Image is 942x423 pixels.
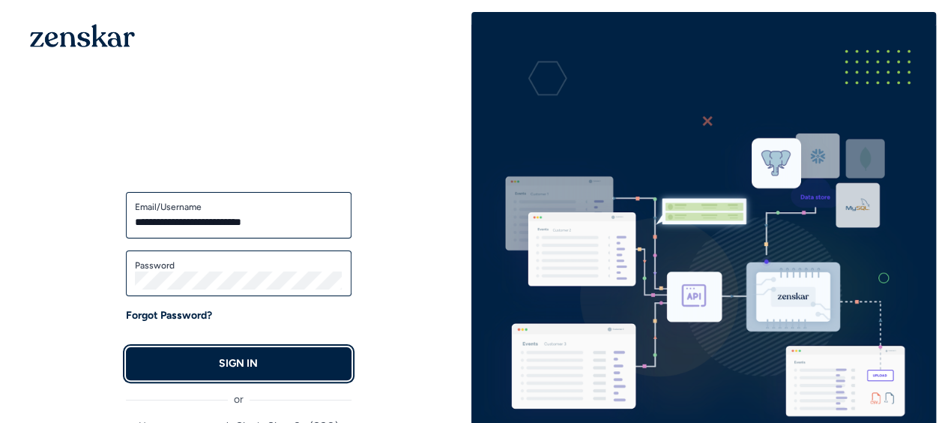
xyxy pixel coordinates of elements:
[219,356,258,371] p: SIGN IN
[30,24,135,47] img: 1OGAJ2xQqyY4LXKgY66KYq0eOWRCkrZdAb3gUhuVAqdWPZE9SRJmCz+oDMSn4zDLXe31Ii730ItAGKgCKgCCgCikA4Av8PJUP...
[135,259,342,271] label: Password
[126,347,351,380] button: SIGN IN
[126,380,351,407] div: or
[135,201,342,213] label: Email/Username
[126,308,212,323] a: Forgot Password?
